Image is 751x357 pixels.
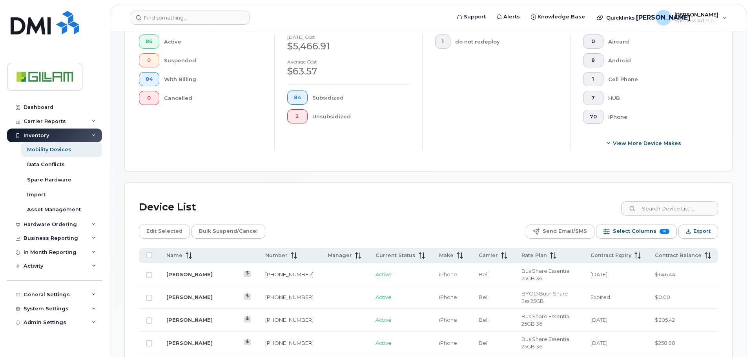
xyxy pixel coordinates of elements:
span: Contract Expiry [591,252,631,259]
span: 7 [590,95,597,101]
input: Search Device List ... [621,201,718,216]
h4: [DATE] cost [287,34,410,40]
div: Julie Oudit [650,10,732,25]
span: 2 [294,113,301,120]
a: [PHONE_NUMBER] [265,271,314,277]
a: [PHONE_NUMBER] [265,317,314,323]
div: Aircard [608,34,706,49]
span: Bulk Suspend/Cancel [199,225,258,237]
span: Expired [591,294,610,300]
span: $646.44 [655,271,675,277]
a: Support [452,9,491,25]
span: 84 [146,76,153,82]
span: Support [464,13,486,21]
button: Export [678,225,718,239]
span: 70 [590,114,597,120]
span: Make [439,252,454,259]
span: Active [375,340,392,346]
span: Send Email/SMS [543,225,587,237]
div: iPhone [608,110,706,124]
span: Edit Selected [146,225,182,237]
div: Device List [139,197,196,217]
span: Bell [479,271,489,277]
span: $258.98 [655,340,675,346]
span: Bell [479,294,489,300]
div: $63.57 [287,65,410,78]
span: Active [375,271,392,277]
button: View More Device Makes [583,136,705,150]
button: 84 [287,91,308,105]
span: $305.42 [655,317,675,323]
div: Subsidized [312,91,410,105]
a: Alerts [491,9,525,25]
div: Android [608,53,706,67]
div: Unsubsidized [312,109,410,123]
button: 8 [583,53,603,67]
span: iPhone [439,271,457,277]
span: Carrier [479,252,498,259]
a: [PHONE_NUMBER] [265,294,314,300]
span: 1 [590,76,597,82]
button: 86 [139,34,159,49]
span: Rate Plan [521,252,547,259]
span: Name [166,252,182,259]
a: [PERSON_NAME] [166,271,213,277]
span: Bell [479,340,489,346]
span: Bus Share Essential 25GB 36 [521,313,571,327]
a: View Last Bill [244,294,251,299]
a: Knowledge Base [525,9,591,25]
button: 0 [139,53,159,67]
span: 84 [294,94,301,101]
a: View Last Bill [244,316,251,322]
button: Send Email/SMS [526,225,594,239]
span: 8 [590,57,597,63]
div: $5,466.91 [287,40,410,53]
button: 1 [435,34,450,49]
span: Current Status [375,252,416,259]
span: 0 [146,57,153,63]
span: [PERSON_NAME] [636,13,691,22]
span: Export [693,225,711,237]
span: 0 [590,38,597,45]
span: Wireless Admin [674,18,718,24]
div: Cell Phone [608,72,706,86]
button: Select Columns 10 [596,225,677,239]
span: $0.00 [655,294,670,300]
span: [DATE] [591,340,607,346]
span: Active [375,317,392,323]
span: Contract Balance [655,252,702,259]
span: 86 [146,38,153,45]
span: Select Columns [613,225,656,237]
a: [PERSON_NAME] [166,294,213,300]
span: 1 [442,38,444,45]
button: 0 [583,34,603,49]
span: Active [375,294,392,300]
button: 0 [139,91,159,105]
a: [PERSON_NAME] [166,340,213,346]
button: 84 [139,72,159,86]
span: iPhone [439,317,457,323]
span: iPhone [439,294,457,300]
div: Quicklinks [591,10,649,25]
span: Quicklinks [606,14,635,21]
span: Bus Share Essential 25GB 36 [521,268,571,281]
a: View Last Bill [244,271,251,277]
span: Bus Share Essential 25GB 36 [521,336,571,350]
span: iPhone [439,340,457,346]
span: Manager [328,252,352,259]
div: Cancelled [164,91,262,105]
button: 1 [583,72,603,86]
button: Edit Selected [139,225,190,239]
button: 2 [287,109,308,123]
input: Find something... [131,11,250,25]
a: View Last Bill [244,339,251,345]
button: 70 [583,110,603,124]
span: Bell [479,317,489,323]
div: With Billing [164,72,262,86]
span: [DATE] [591,317,607,323]
a: [PHONE_NUMBER] [265,340,314,346]
span: [PERSON_NAME] [674,11,718,18]
span: Alerts [503,13,520,21]
span: Number [265,252,288,259]
button: 7 [583,91,603,105]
